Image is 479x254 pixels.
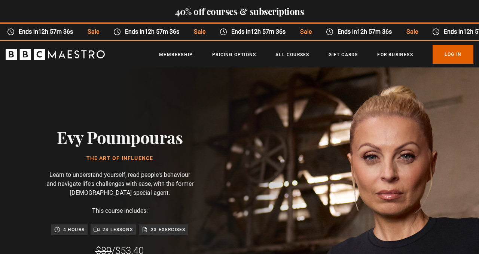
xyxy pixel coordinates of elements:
a: Gift Cards [329,51,358,58]
p: Learn to understand yourself, read people's behaviour and navigate life's challenges with ease, w... [45,170,195,197]
time: 12h 57m 36s [251,28,286,35]
span: Ends in [121,27,186,36]
a: For business [377,51,413,58]
svg: BBC Maestro [6,49,105,60]
a: All Courses [275,51,309,58]
span: Sale [399,27,425,36]
a: Pricing Options [212,51,256,58]
a: Membership [159,51,193,58]
h2: Evy Poumpouras [57,127,183,146]
a: Log In [433,45,473,64]
span: Sale [186,27,212,36]
time: 12h 57m 36s [38,28,73,35]
time: 12h 57m 36s [357,28,392,35]
span: Sale [80,27,106,36]
span: Sale [293,27,318,36]
time: 12h 57m 36s [144,28,179,35]
span: Ends in [333,27,399,36]
nav: Primary [159,45,473,64]
p: This course includes: [92,206,148,215]
h1: The Art of Influence [57,155,183,161]
span: Ends in [15,27,80,36]
span: Ends in [227,27,293,36]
